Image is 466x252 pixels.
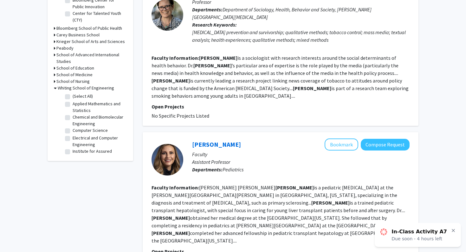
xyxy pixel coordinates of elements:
[223,166,243,173] span: Pediatrics
[192,151,410,158] p: Faculty
[152,55,199,61] b: Faculty Information:
[152,230,190,236] b: [PERSON_NAME]
[152,113,209,119] span: No Specific Projects Listed
[58,85,114,91] h3: Whiting School of Engineering
[152,184,405,244] fg-read-more: [PERSON_NAME] [PERSON_NAME] is a pediatric [MEDICAL_DATA] at the [PERSON_NAME][GEOGRAPHIC_DATA][P...
[56,45,74,52] h3: Peabody
[152,77,190,84] b: [PERSON_NAME]
[56,71,93,78] h3: School of Medicine
[56,32,100,38] h3: Carey Business School
[56,65,94,71] h3: School of Education
[192,166,223,173] b: Departments:
[5,224,27,247] iframe: Chat
[152,103,410,110] p: Open Projects
[192,6,372,20] span: Department of Sociology, Health, Behavior and Society, [PERSON_NAME][GEOGRAPHIC_DATA][MEDICAL_DATA]
[293,85,331,91] b: [PERSON_NAME]
[325,138,358,151] button: Add Kathryn Smith to Bookmarks
[192,28,410,44] div: [MEDICAL_DATA] prevention and survivorship; qualitative methods; tobacco control; mass media; tex...
[56,78,90,85] h3: School of Nursing
[192,6,223,13] b: Departments:
[192,22,237,28] b: Research Keywords:
[193,62,232,69] b: [PERSON_NAME]
[152,215,190,221] b: [PERSON_NAME]
[56,52,127,65] h3: School of Advanced International Studies
[152,55,409,99] fg-read-more: is a sociologist with research interests around the social determinants of health behavior. Dr. ’...
[73,135,125,148] label: Electrical and Computer Engineering
[199,55,237,61] b: [PERSON_NAME]
[152,184,199,191] b: Faculty Information:
[311,200,350,206] b: [PERSON_NAME]
[56,25,122,32] h3: Bloomberg School of Public Health
[73,114,125,127] label: Chemical and Biomolecular Engineering
[192,158,410,166] p: Assistant Professor
[73,101,125,114] label: Applied Mathematics and Statistics
[73,127,108,134] label: Computer Science
[73,10,125,23] label: Center for Talented Youth (CTY)
[73,148,125,161] label: Institute for Assured Autonomy
[192,140,241,148] a: [PERSON_NAME]
[56,38,125,45] h3: Krieger School of Arts and Sciences
[73,93,93,100] label: (Select All)
[361,139,410,151] button: Compose Request to Kathryn Smith
[275,184,314,191] b: [PERSON_NAME]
